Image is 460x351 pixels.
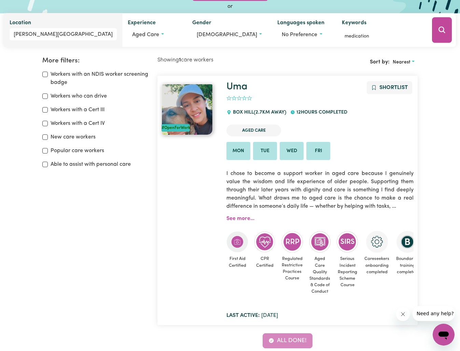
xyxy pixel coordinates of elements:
span: Shortlist [379,85,408,90]
div: 12 hours completed [290,103,351,122]
button: Sort search results [390,57,418,68]
img: CS Academy: Careseekers Onboarding course completed [366,231,388,253]
span: Serious Incident Reporting Scheme Course [336,253,358,291]
span: [DATE] [226,313,278,318]
span: First Aid Certified [226,253,248,271]
li: Aged Care [226,125,281,136]
input: Enter a suburb [10,28,117,41]
label: Languages spoken [277,19,324,28]
a: Uma#OpenForWork [162,84,218,135]
div: #OpenForWork [162,124,190,132]
span: Sort by: [370,59,390,65]
img: CS Academy: Regulated Restrictive Practices course completed [281,231,303,252]
label: Location [10,19,31,28]
span: ( 2.7 km away) [254,110,286,115]
div: BOX HILL [226,103,290,122]
span: [DEMOGRAPHIC_DATA] [197,32,257,38]
iframe: Message from company [413,306,455,321]
label: Experience [128,19,156,28]
span: Regulated Restrictive Practices Course [281,253,303,284]
button: Search [432,17,452,43]
li: Available on Fri [306,142,330,160]
a: Uma [226,82,248,92]
span: CPR Certified [254,253,276,271]
label: Workers with a Cert III [51,106,104,114]
span: Aged Care Quality Standards & Code of Conduct [309,253,331,297]
label: Workers who can drive [51,92,107,100]
img: View Uma's profile [162,84,213,135]
button: Add to shortlist [367,81,412,94]
h2: More filters: [42,57,149,65]
img: CS Academy: Aged Care Quality Standards & Code of Conduct course completed [309,231,331,253]
label: Workers with an NDIS worker screening badge [51,70,149,87]
b: 1 [179,57,181,63]
label: Workers with a Cert IV [51,119,105,128]
iframe: Button to launch messaging window [433,324,455,346]
span: Boundaries training completed [395,253,419,278]
label: New care workers [51,133,96,141]
label: Gender [192,19,211,28]
img: Care and support worker has completed CPR Certification [254,231,276,253]
iframe: Close message [396,307,410,321]
a: See more... [226,216,254,221]
input: Enter keywords, e.g. full name, interests [342,31,422,42]
img: CS Academy: Boundaries in care and support work course completed [396,231,418,253]
label: Popular care workers [51,147,104,155]
span: No preference [282,32,317,38]
label: Keywords [342,19,366,28]
button: Worker language preferences [277,28,331,41]
img: Care and support worker has completed First Aid Certification [226,231,248,253]
li: Available on Wed [280,142,304,160]
button: Worker gender preference [192,28,266,41]
div: or [4,2,456,11]
span: Careseekers onboarding completed [364,253,390,278]
b: Last active: [226,313,260,318]
li: Available on Tue [253,142,277,160]
div: add rating by typing an integer from 0 to 5 or pressing arrow keys [226,94,252,102]
span: Aged care [132,32,159,38]
label: Able to assist with personal care [51,160,131,169]
li: Available on Mon [226,142,250,160]
button: Worker experience options [128,28,181,41]
p: I chose to become a support worker in aged care because I genuinely value the wisdom and life exp... [226,165,413,215]
img: CS Academy: Serious Incident Reporting Scheme course completed [336,231,358,253]
span: Nearest [393,60,410,65]
h2: Showing care workers [157,57,288,63]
